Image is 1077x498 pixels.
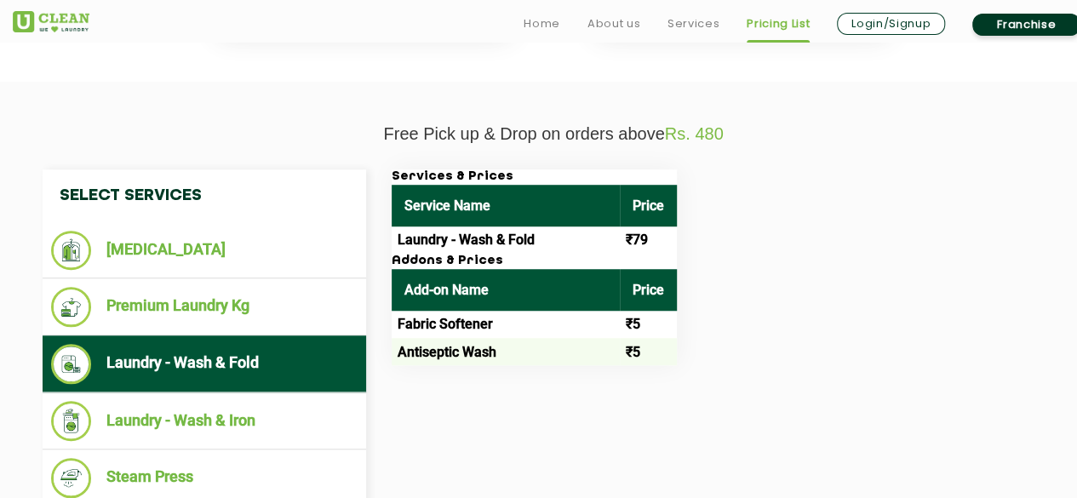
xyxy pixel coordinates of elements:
span: Rs. 480 [665,124,724,143]
td: Fabric Softener [392,311,620,338]
a: Services [667,14,719,34]
th: Price [620,185,677,226]
a: Pricing List [747,14,810,34]
img: Premium Laundry Kg [51,287,91,327]
h4: Select Services [43,169,366,222]
th: Add-on Name [392,269,620,311]
a: Home [524,14,560,34]
td: ₹5 [620,311,677,338]
td: ₹5 [620,338,677,365]
img: Laundry - Wash & Fold [51,344,91,384]
a: About us [587,14,640,34]
li: [MEDICAL_DATA] [51,231,358,270]
li: Laundry - Wash & Iron [51,401,358,441]
th: Service Name [392,185,620,226]
h3: Services & Prices [392,169,677,185]
img: UClean Laundry and Dry Cleaning [13,11,89,32]
img: Laundry - Wash & Iron [51,401,91,441]
td: Antiseptic Wash [392,338,620,365]
li: Laundry - Wash & Fold [51,344,358,384]
img: Steam Press [51,458,91,498]
li: Steam Press [51,458,358,498]
th: Price [620,269,677,311]
img: Dry Cleaning [51,231,91,270]
td: Laundry - Wash & Fold [392,226,620,254]
td: ₹79 [620,226,677,254]
a: Login/Signup [837,13,945,35]
li: Premium Laundry Kg [51,287,358,327]
h3: Addons & Prices [392,254,677,269]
